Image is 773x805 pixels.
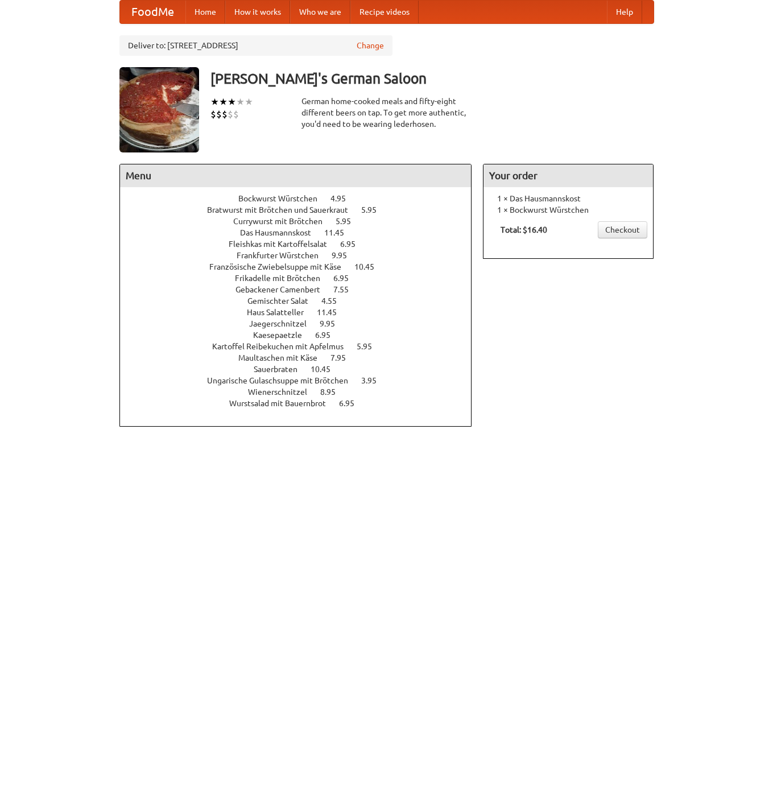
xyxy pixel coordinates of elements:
span: 9.95 [320,319,346,328]
span: 7.95 [330,353,357,362]
span: Haus Salatteller [247,308,315,317]
span: Sauerbraten [254,365,309,374]
div: Deliver to: [STREET_ADDRESS] [119,35,392,56]
a: Change [357,40,384,51]
b: Total: $16.40 [501,225,547,234]
span: 6.95 [333,274,360,283]
span: 4.95 [330,194,357,203]
a: Jaegerschnitzel 9.95 [249,319,356,328]
a: Recipe videos [350,1,419,23]
span: 5.95 [357,342,383,351]
a: Bratwurst mit Brötchen und Sauerkraut 5.95 [207,205,398,214]
span: Maultaschen mit Käse [238,353,329,362]
a: Wurstsalad mit Bauernbrot 6.95 [229,399,375,408]
li: $ [222,108,228,121]
a: Haus Salatteller 11.45 [247,308,358,317]
li: $ [216,108,222,121]
li: ★ [236,96,245,108]
a: Sauerbraten 10.45 [254,365,352,374]
span: 6.95 [315,331,342,340]
h3: [PERSON_NAME]'s German Saloon [210,67,654,90]
a: Frankfurter Würstchen 9.95 [237,251,368,260]
span: 9.95 [332,251,358,260]
li: 1 × Bockwurst Würstchen [489,204,647,216]
a: Maultaschen mit Käse 7.95 [238,353,367,362]
li: 1 × Das Hausmannskost [489,193,647,204]
a: Das Hausmannskost 11.45 [240,228,365,237]
a: Wienerschnitzel 8.95 [248,387,357,397]
span: Wurstsalad mit Bauernbrot [229,399,337,408]
li: ★ [210,96,219,108]
span: Das Hausmannskost [240,228,323,237]
a: How it works [225,1,290,23]
span: Kaesepaetzle [253,331,313,340]
span: Bratwurst mit Brötchen und Sauerkraut [207,205,359,214]
span: 4.55 [321,296,348,306]
a: Home [185,1,225,23]
a: Gebackener Camenbert 7.55 [235,285,370,294]
span: Jaegerschnitzel [249,319,318,328]
span: Französische Zwiebelsuppe mit Käse [209,262,353,271]
span: Frankfurter Würstchen [237,251,330,260]
span: 8.95 [320,387,347,397]
li: $ [210,108,216,121]
span: Fleishkas mit Kartoffelsalat [229,240,338,249]
span: Gemischter Salat [247,296,320,306]
a: Who we are [290,1,350,23]
li: ★ [219,96,228,108]
li: $ [228,108,233,121]
img: angular.jpg [119,67,199,152]
a: Kartoffel Reibekuchen mit Apfelmus 5.95 [212,342,393,351]
a: Help [607,1,642,23]
span: 10.45 [354,262,386,271]
li: ★ [245,96,253,108]
div: German home-cooked meals and fifty-eight different beers on tap. To get more authentic, you'd nee... [301,96,472,130]
a: Frikadelle mit Brötchen 6.95 [235,274,370,283]
a: Fleishkas mit Kartoffelsalat 6.95 [229,240,377,249]
span: Ungarische Gulaschsuppe mit Brötchen [207,376,359,385]
span: Kartoffel Reibekuchen mit Apfelmus [212,342,355,351]
span: 6.95 [339,399,366,408]
a: Currywurst mit Brötchen 5.95 [233,217,372,226]
li: ★ [228,96,236,108]
a: Bockwurst Würstchen 4.95 [238,194,367,203]
span: Frikadelle mit Brötchen [235,274,332,283]
span: 5.95 [336,217,362,226]
a: Kaesepaetzle 6.95 [253,331,352,340]
li: $ [233,108,239,121]
a: Checkout [598,221,647,238]
span: 10.45 [311,365,342,374]
span: 6.95 [340,240,367,249]
span: Bockwurst Würstchen [238,194,329,203]
span: 5.95 [361,205,388,214]
h4: Menu [120,164,472,187]
span: 11.45 [317,308,348,317]
span: Gebackener Camenbert [235,285,332,294]
h4: Your order [483,164,653,187]
span: 11.45 [324,228,356,237]
span: Wienerschnitzel [248,387,319,397]
a: Ungarische Gulaschsuppe mit Brötchen 3.95 [207,376,398,385]
span: 3.95 [361,376,388,385]
span: Currywurst mit Brötchen [233,217,334,226]
span: 7.55 [333,285,360,294]
a: Gemischter Salat 4.55 [247,296,358,306]
a: FoodMe [120,1,185,23]
a: Französische Zwiebelsuppe mit Käse 10.45 [209,262,395,271]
